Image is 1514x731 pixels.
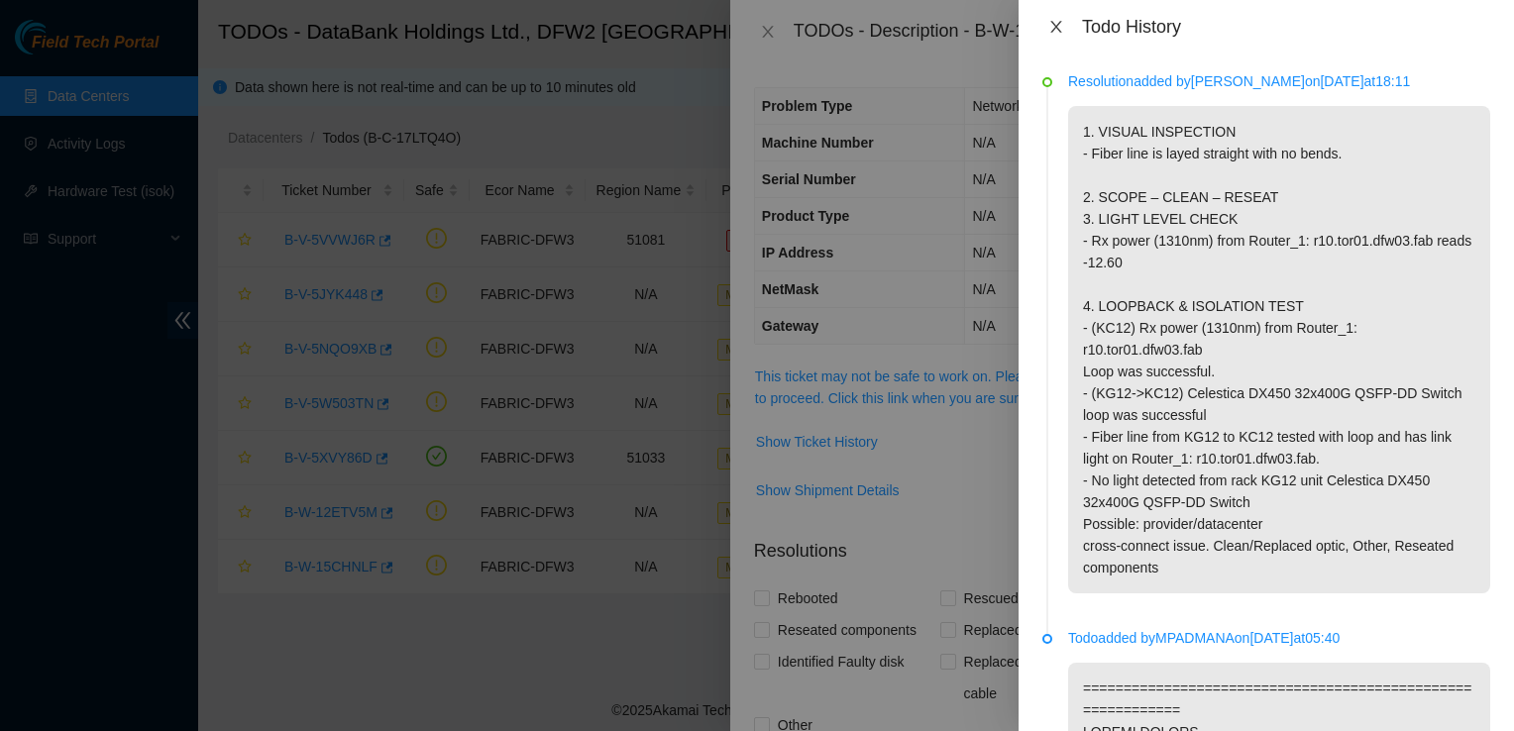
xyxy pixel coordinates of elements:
[1068,70,1490,92] p: Resolution added by [PERSON_NAME] on [DATE] at 18:11
[1082,16,1490,38] div: Todo History
[1042,18,1070,37] button: Close
[1068,106,1490,593] p: 1. VISUAL INSPECTION - Fiber line is layed straight with no bends. 2. SCOPE – CLEAN – RESEAT 3. L...
[1068,627,1490,649] p: Todo added by MPADMANA on [DATE] at 05:40
[1048,19,1064,35] span: close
